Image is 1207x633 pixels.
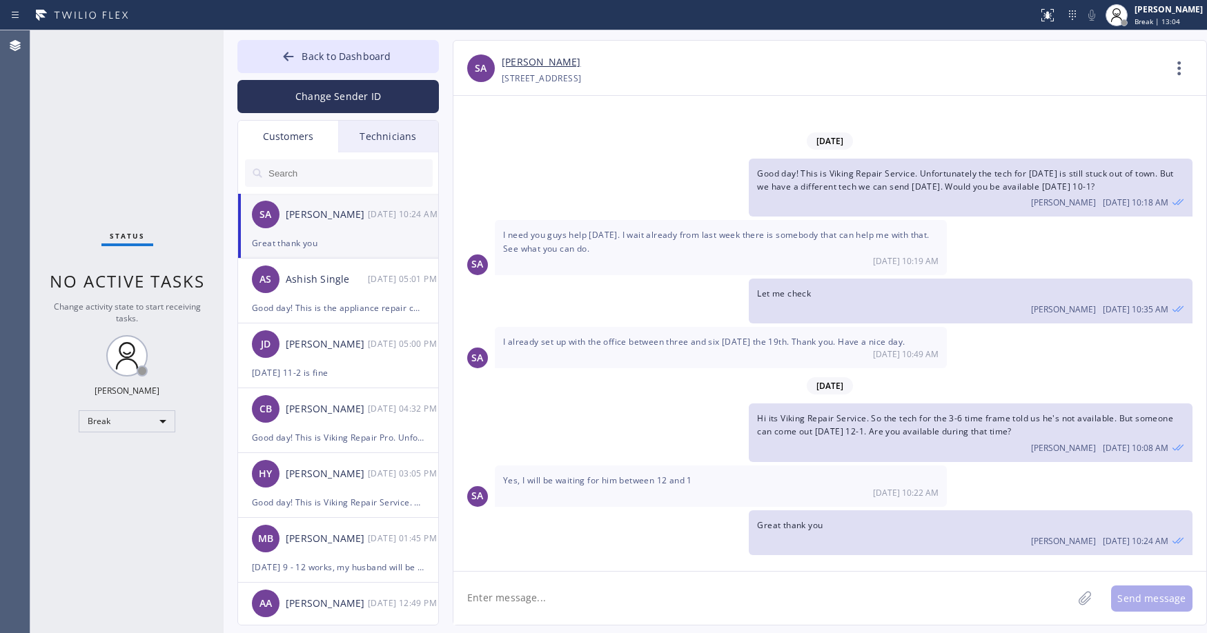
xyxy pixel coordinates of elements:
[757,519,823,531] span: Great thank you
[503,229,930,254] span: I need you guys help [DATE]. I wait already from last week there is somebody that can help me wit...
[502,70,581,86] div: [STREET_ADDRESS]
[259,401,272,417] span: CB
[286,401,368,417] div: [PERSON_NAME]
[368,271,440,287] div: 08/19/2025 9:01 AM
[286,531,368,547] div: [PERSON_NAME]
[252,430,424,445] div: Good day! This is Viking Repair Pro. Unfortunately the part is still on backorder until now. Hope...
[757,412,1173,437] span: Hi its Viking Repair Service. So the tech for the 3-6 time frame told us he's not available. But ...
[368,336,440,352] div: 08/19/2025 9:00 AM
[368,206,440,222] div: 08/19/2025 9:24 AM
[749,279,1193,323] div: 08/18/2025 9:35 AM
[749,510,1193,555] div: 08/19/2025 9:24 AM
[237,40,439,73] button: Back to Dashboard
[1135,3,1203,15] div: [PERSON_NAME]
[471,488,483,504] span: SA
[1031,303,1096,315] span: [PERSON_NAME]
[267,159,433,187] input: Search
[471,350,483,366] span: SA
[1082,6,1101,25] button: Mute
[1103,535,1168,547] span: [DATE] 10:24 AM
[503,474,692,486] span: Yes, I will be waiting for him between 12 and 1
[50,270,205,292] span: No active tasks
[302,50,391,63] span: Back to Dashboard
[286,596,368,612] div: [PERSON_NAME]
[54,301,201,324] span: Change activity state to start receiving tasks.
[873,348,939,360] span: [DATE] 10:49 AM
[258,531,273,547] span: MB
[252,235,424,251] div: Great thank you
[286,466,368,482] div: [PERSON_NAME]
[286,272,368,288] div: Ashish Single
[471,257,483,272] span: SA
[368,401,440,416] div: 08/18/2025 9:32 AM
[1103,197,1168,208] span: [DATE] 10:18 AM
[873,255,939,267] span: [DATE] 10:19 AM
[503,336,905,348] span: I already set up with the office between three and six [DATE] the 19th. Thank you. Have a nice day.
[502,54,580,70] a: [PERSON_NAME]
[259,596,272,612] span: AA
[259,272,271,288] span: AS
[95,385,159,396] div: [PERSON_NAME]
[1111,585,1193,612] button: Send message
[338,121,438,152] div: Technicians
[1103,303,1168,315] span: [DATE] 10:35 AM
[252,365,424,381] div: [DATE] 11-2 is fine
[252,494,424,510] div: Good day! This is Viking Repair Service. Unfortunately our tech has an emergency and cant make it...
[807,132,853,150] span: [DATE]
[1031,535,1096,547] span: [PERSON_NAME]
[749,159,1193,217] div: 08/18/2025 9:18 AM
[495,220,947,274] div: 08/18/2025 9:19 AM
[807,377,853,394] span: [DATE]
[79,410,175,432] div: Break
[368,465,440,481] div: 08/18/2025 9:05 AM
[757,288,811,299] span: Let me check
[1031,442,1096,454] span: [PERSON_NAME]
[495,327,947,368] div: 08/18/2025 9:49 AM
[1135,17,1180,26] span: Break | 13:04
[757,168,1173,192] span: Good day! This is Viking Repair Service. Unfortunately the tech for [DATE] is still stuck out of ...
[110,231,145,241] span: Status
[286,207,368,223] div: [PERSON_NAME]
[873,487,939,499] span: [DATE] 10:22 AM
[368,530,440,546] div: 08/18/2025 9:45 AM
[368,595,440,611] div: 08/18/2025 9:49 AM
[475,61,487,77] span: SA
[261,336,271,352] span: JD
[252,300,424,316] div: Good day! This is the appliance repair company. Unfortunately our phone rep made a mistake. We do...
[495,465,947,507] div: 08/19/2025 9:22 AM
[749,403,1193,461] div: 08/19/2025 9:08 AM
[238,121,338,152] div: Customers
[286,336,368,352] div: [PERSON_NAME]
[1031,197,1096,208] span: [PERSON_NAME]
[252,559,424,575] div: [DATE] 9 - 12 works, my husband will be home, his phone number is [PHONE_NUMBER]
[1103,442,1168,454] span: [DATE] 10:08 AM
[259,207,271,223] span: SA
[259,466,272,482] span: HY
[237,80,439,113] button: Change Sender ID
